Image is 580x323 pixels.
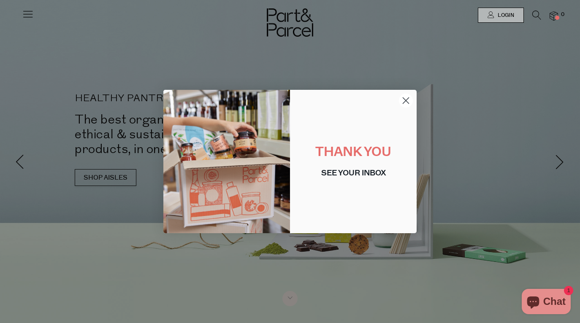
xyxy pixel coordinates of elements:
a: Login [478,8,524,23]
inbox-online-store-chat: Shopify online store chat [519,289,573,316]
span: 0 [559,11,566,19]
img: Part&Parcel [267,8,313,37]
span: Login [496,12,514,19]
span: SEE YOUR INBOX [321,170,386,178]
a: 0 [550,11,558,20]
span: THANK YOU [315,146,391,159]
img: 1625d8db-003b-427e-bd35-278c4d7a1e35.jpeg [163,90,290,233]
button: Close dialog [398,93,413,108]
